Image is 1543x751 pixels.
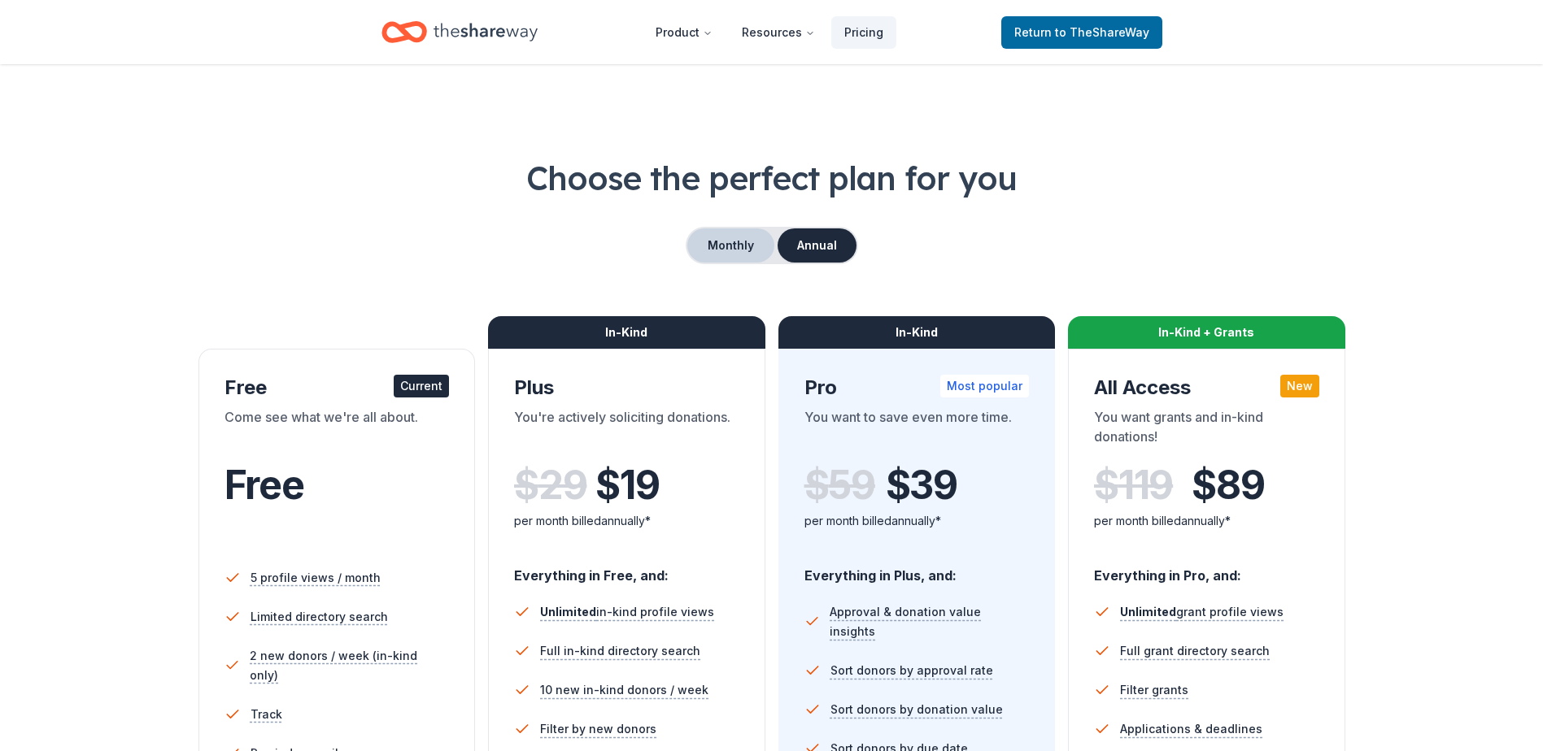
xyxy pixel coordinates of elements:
[1094,407,1319,453] div: You want grants and in-kind donations!
[1094,552,1319,586] div: Everything in Pro, and:
[1055,25,1149,39] span: to TheShareWay
[514,552,739,586] div: Everything in Free, and:
[1120,605,1176,619] span: Unlimited
[514,511,739,531] div: per month billed annually*
[830,700,1003,719] span: Sort donors by donation value
[804,511,1030,531] div: per month billed annually*
[1120,641,1270,661] span: Full grant directory search
[1120,719,1262,739] span: Applications & deadlines
[65,155,1478,201] h1: Choose the perfect plan for you
[1014,23,1149,42] span: Return
[687,228,774,263] button: Monthly
[540,605,596,619] span: Unlimited
[514,375,739,401] div: Plus
[488,316,765,349] div: In-Kind
[514,407,739,453] div: You're actively soliciting donations.
[394,375,449,397] div: Current
[940,375,1029,397] div: Most popular
[224,375,450,401] div: Free
[1280,375,1319,397] div: New
[540,719,656,739] span: Filter by new donors
[251,568,381,588] span: 5 profile views / month
[381,13,538,51] a: Home
[729,16,828,49] button: Resources
[540,641,700,661] span: Full in-kind directory search
[251,607,388,627] span: Limited directory search
[540,680,708,700] span: 10 new in-kind donors / week
[886,462,957,508] span: $ 39
[804,375,1030,401] div: Pro
[1120,680,1188,700] span: Filter grants
[1192,462,1264,508] span: $ 89
[804,407,1030,453] div: You want to save even more time.
[1120,605,1284,619] span: grant profile views
[224,407,450,453] div: Come see what we're all about.
[830,602,1029,641] span: Approval & donation value insights
[250,646,449,685] span: 2 new donors / week (in-kind only)
[1094,375,1319,401] div: All Access
[1001,16,1162,49] a: Returnto TheShareWay
[643,16,726,49] button: Product
[643,13,896,51] nav: Main
[831,16,896,49] a: Pricing
[778,316,1056,349] div: In-Kind
[540,605,714,619] span: in-kind profile views
[1094,511,1319,531] div: per month billed annually*
[595,462,659,508] span: $ 19
[1068,316,1345,349] div: In-Kind + Grants
[830,661,993,680] span: Sort donors by approval rate
[251,705,282,724] span: Track
[224,461,304,509] span: Free
[778,228,856,263] button: Annual
[804,552,1030,586] div: Everything in Plus, and:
